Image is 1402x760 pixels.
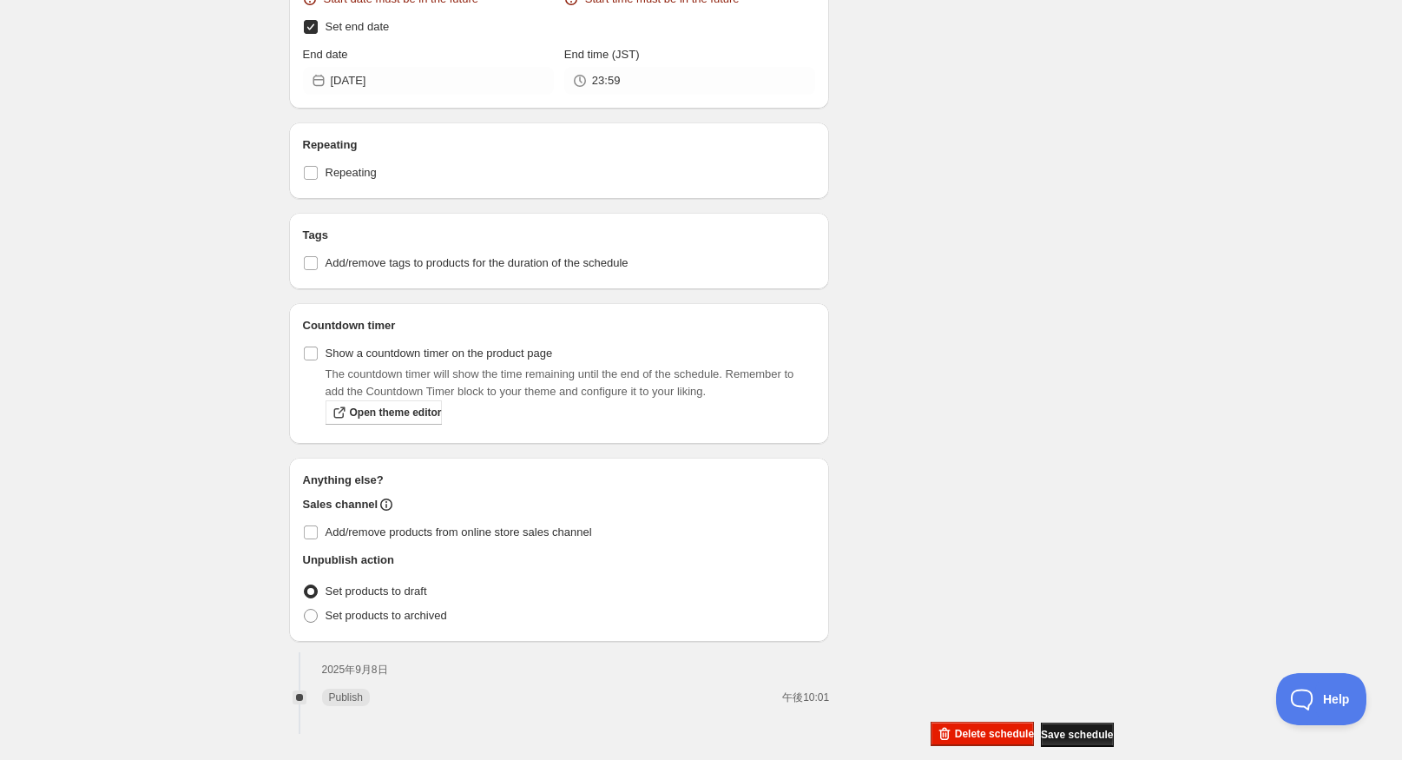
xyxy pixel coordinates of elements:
[329,691,363,704] span: Publish
[751,691,829,704] p: 午後10:01
[303,48,348,61] span: End date
[326,256,629,269] span: Add/remove tags to products for the duration of the schedule
[955,727,1034,741] span: Delete schedule
[1041,728,1113,742] span: Save schedule
[326,166,377,179] span: Repeating
[326,609,447,622] span: Set products to archived
[303,472,816,489] h2: Anything else?
[303,552,394,569] h2: Unpublish action
[564,48,640,61] span: End time (JST)
[1041,723,1113,747] button: Save schedule
[303,136,816,154] h2: Repeating
[326,525,592,539] span: Add/remove products from online store sales channel
[326,20,390,33] span: Set end date
[303,227,816,244] h2: Tags
[326,585,427,598] span: Set products to draft
[303,317,816,334] h2: Countdown timer
[326,400,442,425] a: Open theme editor
[322,663,745,677] h2: 2025年9月8日
[350,406,442,420] span: Open theme editor
[326,347,553,360] span: Show a countdown timer on the product page
[1276,673,1367,725] iframe: Toggle Customer Support
[326,366,816,400] p: The countdown timer will show the time remaining until the end of the schedule. Remember to add t...
[303,496,378,513] h2: Sales channel
[931,722,1034,746] button: Delete schedule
